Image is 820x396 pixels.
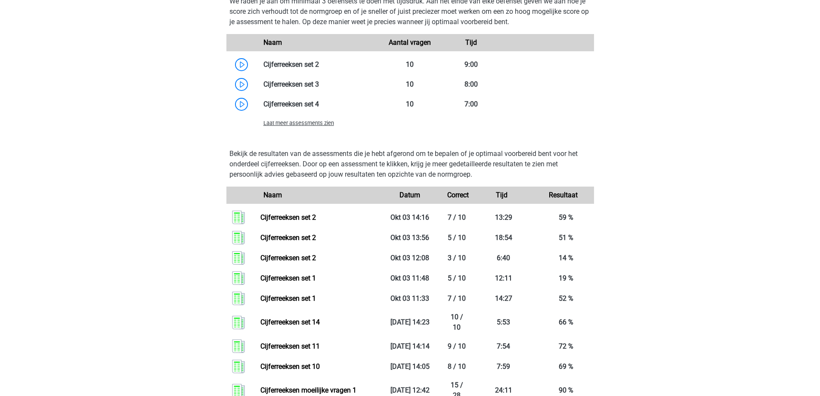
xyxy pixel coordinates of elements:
[257,99,380,109] div: Cijferreeksen set 4
[260,294,316,302] a: Cijferreeksen set 1
[263,120,334,126] span: Laat meer assessments zien
[260,318,320,326] a: Cijferreeksen set 14
[260,234,316,242] a: Cijferreeksen set 2
[441,190,471,200] div: Correct
[260,362,320,371] a: Cijferreeksen set 10
[260,386,356,394] a: Cijferreeksen moeilijke vragen 1
[257,190,380,200] div: Naam
[260,342,320,350] a: Cijferreeksen set 11
[441,37,502,48] div: Tijd
[532,190,594,200] div: Resultaat
[257,37,380,48] div: Naam
[379,37,440,48] div: Aantal vragen
[260,274,316,282] a: Cijferreeksen set 1
[379,190,440,200] div: Datum
[229,149,591,180] p: Bekijk de resultaten van de assessments die je hebt afgerond om te bepalen of je optimaal voorber...
[260,213,316,221] a: Cijferreeksen set 2
[257,79,380,90] div: Cijferreeksen set 3
[260,254,316,262] a: Cijferreeksen set 2
[471,190,532,200] div: Tijd
[257,59,380,70] div: Cijferreeksen set 2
